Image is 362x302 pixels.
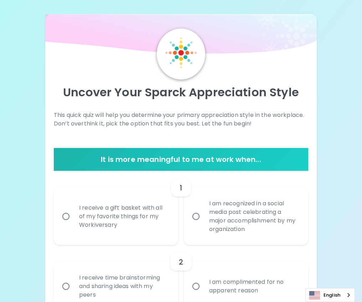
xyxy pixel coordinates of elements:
[179,256,183,268] h6: 2
[54,111,308,128] p: This quick quiz will help you determine your primary appreciation style in the workplace. Don’t o...
[45,14,317,57] img: wave
[306,288,355,302] a: English
[165,37,197,68] img: Sparck Logo
[305,288,355,302] div: Language
[54,171,308,245] div: choice-group-check
[54,85,308,99] p: Uncover Your Sparck Appreciation Style
[73,195,174,238] div: I receive a gift basket with all of my favorite things for my Workiversary
[203,191,304,242] div: I am recognized in a social media post celebrating a major accomplishment by my organization
[57,154,305,165] h6: It is more meaningful to me at work when...
[180,182,182,194] h6: 1
[305,288,355,302] aside: Language selected: English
